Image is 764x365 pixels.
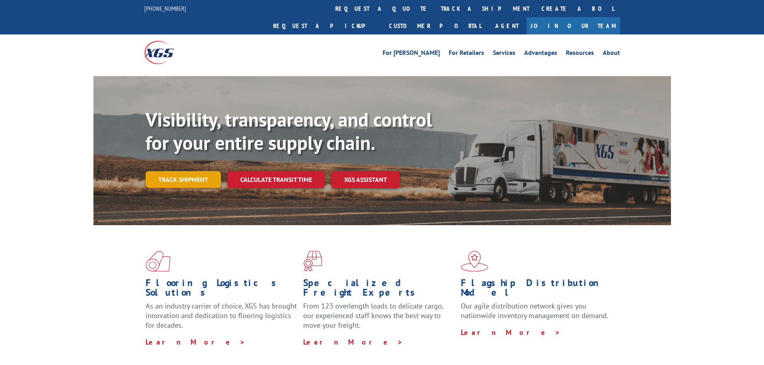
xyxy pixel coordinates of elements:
a: [PHONE_NUMBER] [144,4,186,12]
h1: Flooring Logistics Solutions [146,278,297,301]
a: Advantages [524,50,557,58]
a: XGS ASSISTANT [331,171,400,188]
a: Customer Portal [383,17,487,34]
a: Join Our Team [527,17,620,34]
a: Request a pickup [267,17,383,34]
a: Track shipment [146,171,221,188]
a: Learn More > [146,337,245,347]
b: Visibility, transparency, and control for your entire supply chain. [146,107,432,155]
a: Resources [566,50,594,58]
span: Our agile distribution network gives you nationwide inventory management on demand. [461,301,608,320]
img: xgs-icon-total-supply-chain-intelligence-red [146,251,170,272]
h1: Specialized Freight Experts [303,278,455,301]
img: xgs-icon-focused-on-flooring-red [303,251,322,272]
a: Calculate transit time [227,171,325,188]
a: About [603,50,620,58]
a: Agent [487,17,527,34]
a: Learn More > [303,337,403,347]
img: xgs-icon-flagship-distribution-model-red [461,251,488,272]
a: Services [493,50,515,58]
a: For Retailers [449,50,484,58]
a: For [PERSON_NAME] [383,50,440,58]
span: As an industry carrier of choice, XGS has brought innovation and dedication to flooring logistics... [146,301,297,330]
p: From 123 overlength loads to delicate cargo, our experienced staff knows the best way to move you... [303,301,455,337]
a: Learn More > [461,328,561,337]
h1: Flagship Distribution Model [461,278,612,301]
